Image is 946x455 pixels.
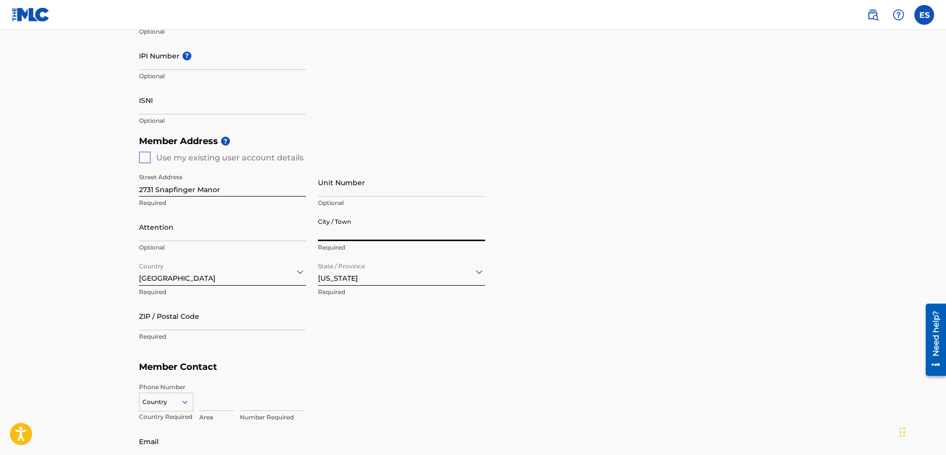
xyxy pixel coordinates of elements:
[918,300,946,380] iframe: Resource Center
[867,9,879,21] img: search
[139,259,306,284] div: [GEOGRAPHIC_DATA]
[139,256,164,271] label: Country
[139,199,306,207] p: Required
[318,243,485,252] p: Required
[221,137,230,146] span: ?
[139,288,306,297] p: Required
[889,5,908,25] div: Help
[318,288,485,297] p: Required
[199,413,234,422] p: Area
[139,332,306,341] p: Required
[139,72,306,81] p: Optional
[139,243,306,252] p: Optional
[240,413,304,422] p: Number Required
[318,199,485,207] p: Optional
[139,356,808,378] h5: Member Contact
[139,412,193,421] p: Country Required
[139,116,306,125] p: Optional
[897,407,946,455] iframe: Chat Widget
[139,131,808,152] h5: Member Address
[914,5,934,25] div: User Menu
[182,51,191,60] span: ?
[318,256,365,271] label: State / Province
[318,259,485,284] div: [US_STATE]
[12,7,50,22] img: MLC Logo
[900,417,905,447] div: Drag
[139,27,306,36] p: Optional
[863,5,883,25] a: Public Search
[893,9,904,21] img: help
